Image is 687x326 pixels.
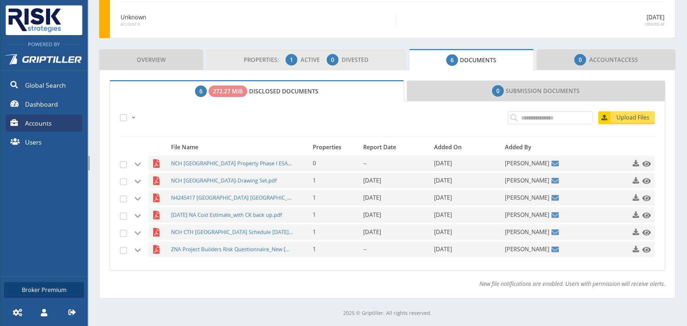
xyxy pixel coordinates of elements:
[99,309,676,317] p: 2025 © Griptiller. All rights reserved.
[434,176,452,184] span: [DATE]
[479,280,665,288] em: New file notifications are enabled. Users with permission will receive alerts.
[589,56,617,64] span: Account
[598,111,655,124] a: Upload Files
[640,209,649,222] a: Click to preview this file
[171,156,293,171] span: NCH [GEOGRAPHIC_DATA] Property Phase I ESA Report.pdf
[121,22,390,27] span: Account #
[505,224,549,240] span: [PERSON_NAME]
[505,242,549,257] span: [PERSON_NAME]
[25,99,58,109] span: Dashboard
[342,56,369,64] span: Divested
[137,53,166,67] span: Overview
[434,211,452,219] span: [DATE]
[640,191,649,204] a: Click to preview this file
[640,243,649,256] a: Click to preview this file
[6,133,82,151] a: Users
[505,156,549,171] span: [PERSON_NAME]
[363,228,381,236] span: [DATE]
[301,56,325,64] span: Active
[313,245,316,253] span: 1
[505,190,549,205] span: [PERSON_NAME]
[363,245,367,253] span: --
[6,115,82,132] a: Accounts
[313,228,316,236] span: 1
[6,5,64,35] img: Risk Strategies Company
[612,113,655,122] span: Upload Files
[434,228,452,236] span: [DATE]
[434,194,452,201] span: [DATE]
[401,22,664,27] span: Created At
[25,81,66,90] span: Global Search
[640,226,649,239] a: Click to preview this file
[244,56,284,64] span: Properties:
[313,159,316,167] span: 0
[450,56,454,64] span: 6
[6,77,82,94] a: Global Search
[199,87,203,96] span: 6
[396,13,664,27] div: [DATE]
[579,55,582,64] span: 0
[171,173,293,188] span: NCH [GEOGRAPHIC_DATA]-Drawing Set.pdf
[6,96,82,113] a: Dashboard
[331,55,334,64] span: 0
[4,282,84,298] a: Broker Premium
[640,157,649,170] a: Click to preview this file
[363,194,381,201] span: [DATE]
[313,211,316,219] span: 1
[503,142,604,152] div: Added By
[407,81,666,101] a: Submission Documents
[24,41,63,48] span: Powered By
[25,118,52,128] span: Accounts
[505,207,549,223] span: [PERSON_NAME]
[434,159,452,167] span: [DATE]
[363,159,367,167] span: --
[171,190,293,205] span: N4245417 [GEOGRAPHIC_DATA] [GEOGRAPHIC_DATA] - Geotech Report.pdf
[0,48,88,75] a: Griptiller
[363,211,381,219] span: [DATE]
[171,242,293,257] span: ZNA Project Builders Risk Questionnaire_New [GEOGRAPHIC_DATA] CTH V1.pdf
[290,55,293,64] span: 1
[25,137,42,147] span: Users
[213,87,243,96] span: 272.27 MiB
[640,174,649,187] a: Click to preview this file
[171,207,293,223] span: [DATE] NA Cost Estimate_with CK back up.pdf
[434,245,452,253] span: [DATE]
[169,142,311,152] div: File Name
[313,176,316,184] span: 1
[361,142,432,152] div: Report Date
[121,13,396,27] div: Unknown
[432,142,503,152] div: Added On
[109,80,404,102] a: Disclosed Documents
[313,194,316,201] span: 1
[446,53,496,67] span: Documents
[496,87,500,95] span: 0
[171,224,293,240] span: NCH CTH [GEOGRAPHIC_DATA] Schedule [DATE].pdf
[311,142,361,152] div: Properties
[363,176,381,184] span: [DATE]
[505,173,549,188] span: [PERSON_NAME]
[574,53,638,67] span: Access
